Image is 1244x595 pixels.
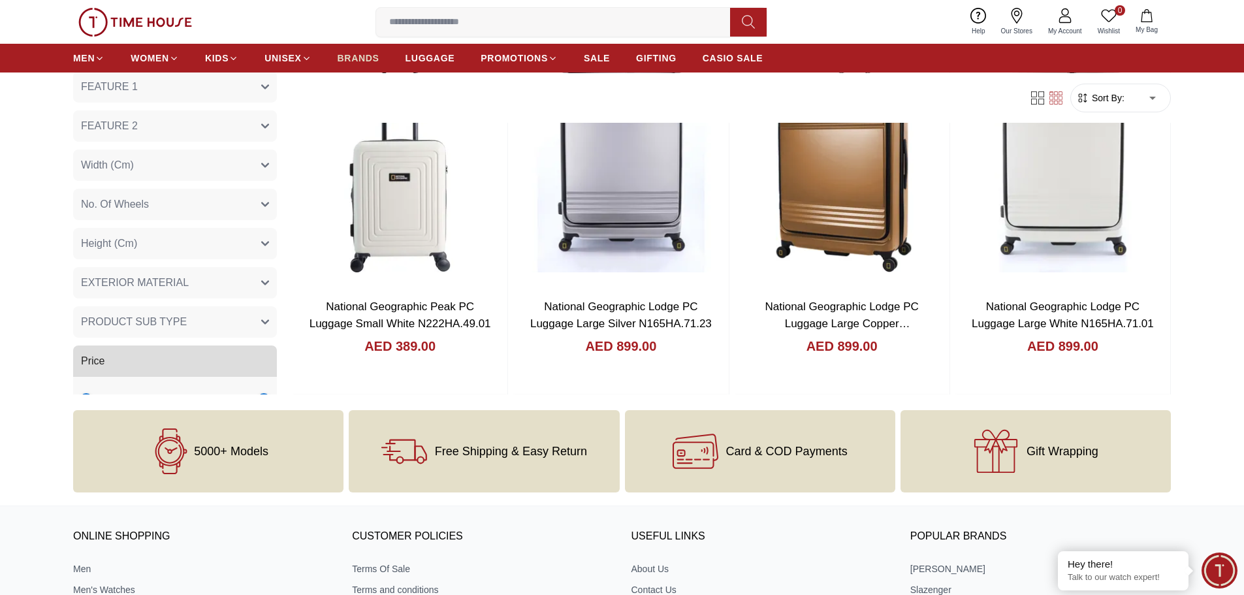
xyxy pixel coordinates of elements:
[81,118,138,134] span: FEATURE 2
[964,5,993,39] a: Help
[735,7,949,288] img: National Geographic Lodge PC Luggage Large Copper N165HA.71.103
[993,5,1040,39] a: Our Stores
[81,197,149,212] span: No. Of Wheels
[338,46,379,70] a: BRANDS
[194,445,268,458] span: 5000+ Models
[1092,26,1125,36] span: Wishlist
[972,300,1154,330] a: National Geographic Lodge PC Luggage Large White N165HA.71.01
[1202,553,1237,588] div: Chat Widget
[73,46,104,70] a: MEN
[73,306,277,338] button: PRODUCT SUB TYPE
[726,445,848,458] span: Card & COD Payments
[73,189,277,220] button: No. Of Wheels
[310,300,491,330] a: National Geographic Peak PC Luggage Small White N222HA.49.01
[584,46,610,70] a: SALE
[131,52,169,65] span: WOMEN
[584,52,610,65] span: SALE
[703,52,763,65] span: CASIO SALE
[703,46,763,70] a: CASIO SALE
[264,46,311,70] a: UNISEX
[1068,572,1179,583] p: Talk to our watch expert!
[264,52,301,65] span: UNISEX
[73,267,277,298] button: EXTERIOR MATERIAL
[631,562,892,575] a: About Us
[806,337,878,355] h4: AED 899.00
[636,46,677,70] a: GIFTING
[1068,558,1179,571] div: Hey there!
[352,527,613,547] h3: CUSTOMER POLICIES
[1043,26,1087,36] span: My Account
[966,26,991,36] span: Help
[1027,337,1098,355] h4: AED 899.00
[1115,5,1125,16] span: 0
[1090,5,1128,39] a: 0Wishlist
[205,46,238,70] a: KIDS
[406,52,455,65] span: LUGGAGE
[73,52,95,65] span: MEN
[1027,445,1098,458] span: Gift Wrapping
[131,46,179,70] a: WOMEN
[765,300,918,346] a: National Geographic Lodge PC Luggage Large Copper N165HA.71.103
[73,150,277,181] button: Width (Cm)
[81,275,189,291] span: EXTERIOR MATERIAL
[910,527,1171,547] h3: Popular Brands
[996,26,1038,36] span: Our Stores
[1130,25,1163,35] span: My Bag
[585,337,656,355] h4: AED 899.00
[513,7,728,288] img: National Geographic Lodge PC Luggage Large Silver N165HA.71.23
[73,527,334,547] h3: ONLINE SHOPPING
[364,337,436,355] h4: AED 389.00
[81,157,134,173] span: Width (Cm)
[73,228,277,259] button: Height (Cm)
[293,7,507,288] img: National Geographic Peak PC Luggage Small White N222HA.49.01
[352,562,613,575] a: Terms Of Sale
[631,527,892,547] h3: USEFUL LINKS
[73,346,277,377] button: Price
[338,52,379,65] span: BRANDS
[1076,91,1124,105] button: Sort By:
[910,562,1171,575] a: [PERSON_NAME]
[1128,7,1166,37] button: My Bag
[530,300,712,330] a: National Geographic Lodge PC Luggage Large Silver N165HA.71.23
[73,562,334,575] a: Men
[636,52,677,65] span: GIFTING
[205,52,229,65] span: KIDS
[78,8,192,37] img: ...
[81,314,187,330] span: PRODUCT SUB TYPE
[81,236,137,251] span: Height (Cm)
[955,7,1170,288] img: National Geographic Lodge PC Luggage Large White N165HA.71.01
[481,46,558,70] a: PROMOTIONS
[73,71,277,103] button: FEATURE 1
[81,353,104,369] span: Price
[435,445,587,458] span: Free Shipping & Easy Return
[406,46,455,70] a: LUGGAGE
[81,79,138,95] span: FEATURE 1
[73,110,277,142] button: FEATURE 2
[481,52,548,65] span: PROMOTIONS
[1089,91,1124,105] span: Sort By:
